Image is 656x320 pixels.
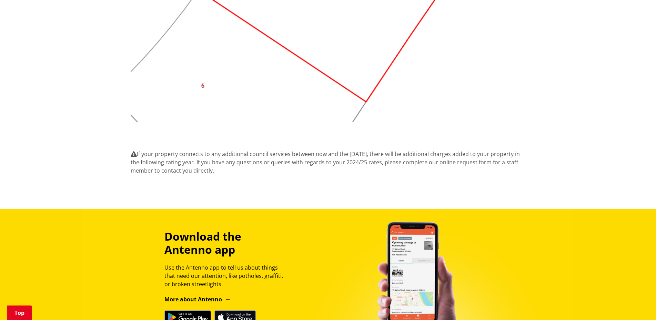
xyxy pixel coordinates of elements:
[131,150,526,175] p: If your property connects to any additional council services between now and the [DATE], there wi...
[164,295,231,303] a: More about Antenno
[7,306,32,320] a: Top
[164,263,289,288] p: Use the Antenno app to tell us about things that need our attention, like potholes, graffiti, or ...
[624,291,649,316] iframe: Messenger Launcher
[164,230,289,256] h3: Download the Antenno app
